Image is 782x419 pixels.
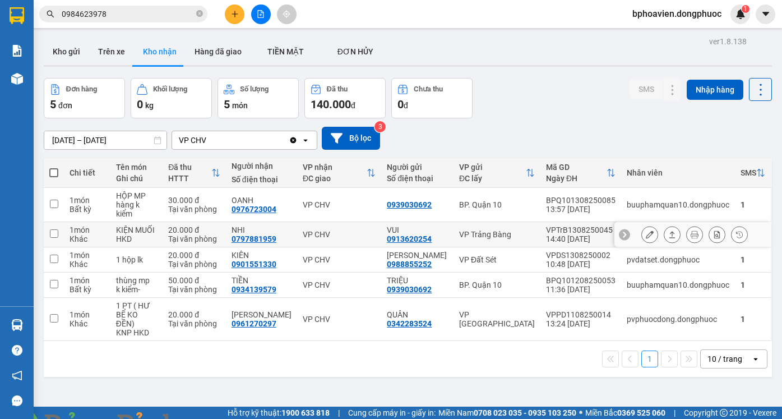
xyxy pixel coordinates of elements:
[641,351,658,367] button: 1
[459,255,535,264] div: VP Đất Sét
[267,47,304,56] span: TIỀN MẶT
[44,131,166,149] input: Select a date range.
[741,255,765,264] div: 1
[303,315,376,324] div: VP CHV
[720,409,728,417] span: copyright
[12,370,22,381] span: notification
[741,280,765,289] div: 1
[630,79,663,99] button: SMS
[116,174,158,183] div: Ghi chú
[459,230,535,239] div: VP Trảng Bàng
[627,168,729,177] div: Nhân viên
[546,251,616,260] div: VPDS1308250002
[232,234,276,243] div: 0797881959
[742,5,749,13] sup: 1
[70,285,105,294] div: Bất kỳ
[232,276,291,285] div: TIỀN
[322,127,380,150] button: Bộ lọc
[546,163,607,172] div: Mã GD
[546,276,616,285] div: BPQ101208250053
[579,411,582,415] span: ⚪️
[546,319,616,328] div: 13:24 [DATE]
[232,319,276,328] div: 0961270297
[664,226,681,243] div: Giao hàng
[387,260,432,269] div: 0988855252
[168,234,220,243] div: Tại văn phòng
[546,205,616,214] div: 13:57 [DATE]
[137,98,143,111] span: 0
[10,7,24,24] img: logo-vxr
[228,407,330,419] span: Hỗ trợ kỹ thuật:
[387,234,432,243] div: 0913620254
[623,7,730,21] span: bphoavien.dongphuoc
[337,47,373,56] span: ĐƠN HỦY
[303,230,376,239] div: VP CHV
[50,98,56,111] span: 5
[168,285,220,294] div: Tại văn phòng
[70,276,105,285] div: 1 món
[116,163,158,172] div: Tên món
[387,276,448,285] div: TRIỆU
[459,280,535,289] div: BP. Quận 10
[627,280,729,289] div: buuphamquan10.dongphuoc
[311,98,351,111] span: 140.000
[168,310,220,319] div: 20.000 đ
[540,158,621,188] th: Toggle SortBy
[168,163,211,172] div: Đã thu
[44,38,89,65] button: Kho gửi
[153,85,187,93] div: Khối lượng
[641,226,658,243] div: Sửa đơn hàng
[70,225,105,234] div: 1 món
[387,200,432,209] div: 0939030692
[116,255,158,264] div: 1 hộp lk
[232,260,276,269] div: 0901551330
[58,101,72,110] span: đơn
[391,78,473,118] button: Chưa thu0đ
[116,276,158,285] div: thùng mp
[70,260,105,269] div: Khác
[474,408,576,417] strong: 0708 023 035 - 0935 103 250
[168,319,220,328] div: Tại văn phòng
[232,101,248,110] span: món
[232,225,291,234] div: NHI
[116,328,158,337] div: KNP HKD
[546,225,616,234] div: VPTrB1308250045
[454,158,540,188] th: Toggle SortBy
[232,310,291,319] div: DUY LINH
[387,225,448,234] div: VUI
[12,345,22,356] span: question-circle
[231,10,239,18] span: plus
[168,225,220,234] div: 20.000 đ
[297,158,381,188] th: Toggle SortBy
[131,78,212,118] button: Khối lượng0kg
[66,85,97,93] div: Đơn hàng
[627,200,729,209] div: buuphamquan10.dongphuoc
[277,4,297,24] button: aim
[387,310,448,319] div: QUÂN
[387,163,448,172] div: Người gửi
[168,205,220,214] div: Tại văn phòng
[232,162,291,171] div: Người nhận
[163,158,226,188] th: Toggle SortBy
[116,285,158,294] div: k kiểm-
[735,9,746,19] img: icon-new-feature
[546,310,616,319] div: VPPD1108250014
[438,407,576,419] span: Miền Nam
[196,10,203,17] span: close-circle
[232,285,276,294] div: 0934139579
[70,310,105,319] div: 1 món
[709,35,747,48] div: ver 1.8.138
[281,408,330,417] strong: 1900 633 818
[179,135,206,146] div: VP CHV
[70,196,105,205] div: 1 món
[404,101,408,110] span: đ
[116,301,158,328] div: 1 PT ( HƯ BỂ KO ĐỀN)
[674,407,675,419] span: |
[546,234,616,243] div: 14:40 [DATE]
[459,310,535,328] div: VP [GEOGRAPHIC_DATA]
[735,158,771,188] th: Toggle SortBy
[338,407,340,419] span: |
[627,255,729,264] div: pvdatset.dongphuoc
[387,319,432,328] div: 0342283524
[304,78,386,118] button: Đã thu140.000đ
